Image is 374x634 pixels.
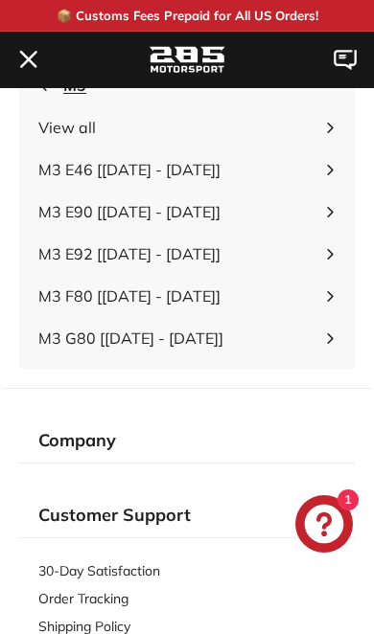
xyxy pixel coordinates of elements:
[19,233,355,275] a: M3 E92 [[DATE] - [DATE]]
[19,148,355,191] a: M3 E46 [[DATE] - [DATE]]
[19,418,355,464] div: Company
[21,52,35,66] path: .
[38,116,316,139] span: View all
[38,200,316,223] span: M3 E90 [[DATE] - [DATE]]
[57,7,318,26] p: 📦 Customs Fees Prepaid for All US Orders!
[38,284,316,307] span: M3 F80 [[DATE] - [DATE]]
[149,44,225,77] img: Logo_285_Motorsport_areodynamics_components
[38,242,316,265] span: M3 E92 [[DATE] - [DATE]]
[38,327,316,350] span: M3 G80 [[DATE] - [DATE]]
[290,495,359,557] inbox-online-store-chat: Shopify online store chat
[19,106,355,148] a: View all
[19,275,355,317] a: M3 F80 [[DATE] - [DATE]]
[38,585,129,613] a: Order Tracking
[38,158,316,181] span: M3 E46 [[DATE] - [DATE]]
[38,557,160,585] a: 30-Day Satisfaction
[19,492,355,538] div: Customer Support
[19,191,355,233] a: M3 E90 [[DATE] - [DATE]]
[19,317,355,359] a: M3 G80 [[DATE] - [DATE]]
